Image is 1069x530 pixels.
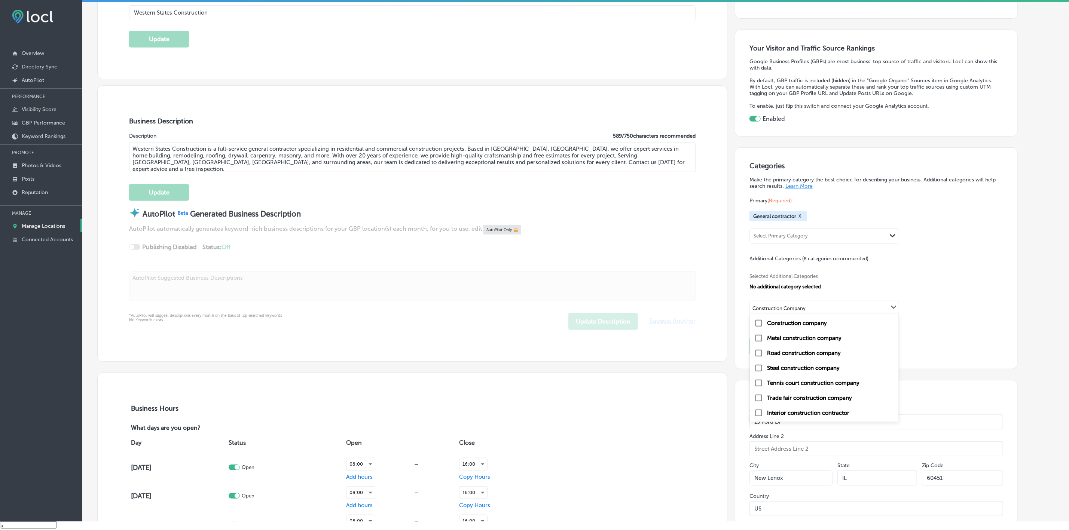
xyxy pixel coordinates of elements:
label: 589 / 750 characters recommended [613,133,696,139]
input: City [749,471,833,485]
label: Steel construction company [767,365,840,371]
p: Make the primary category the best choice for describing your business. Additional categories wil... [749,177,1004,189]
p: Manage Locations [22,223,65,229]
span: Add hours [346,474,373,480]
label: Enabled [763,115,785,122]
div: 16:00 [459,515,487,527]
h4: [DATE] [131,520,227,529]
label: Interior construction contractor [767,410,849,416]
span: Primary [749,197,792,204]
p: To enable, just flip this switch and connect your Google Analytics account. [749,103,1004,109]
span: No additional category selected [749,284,821,289]
button: Update [749,338,809,355]
span: (8 categories recommended) [802,255,868,262]
div: 08:00 [346,458,375,470]
div: 08:00 [346,487,375,499]
input: Street Address Line 2 [749,441,1004,456]
p: Google Business Profiles (GBPs) are most business' top source of traffic and visitors. Locl can s... [749,58,1004,71]
div: — [375,490,457,495]
label: Tennis court construction company [767,380,859,386]
span: Copy Hours [459,474,490,480]
button: X [796,213,803,219]
div: 16:00 [459,487,487,499]
label: Road construction company [767,350,841,356]
img: fda3e92497d09a02dc62c9cd864e3231.png [12,10,53,24]
p: Open [242,465,254,470]
p: Visibility Score [22,106,56,113]
th: Close [457,432,554,453]
h3: Business Hours [129,404,696,413]
p: AutoPilot [22,77,44,83]
h4: [DATE] [131,492,227,500]
input: Zip Code [922,471,1003,485]
img: Beta [175,209,190,216]
th: Status [227,432,344,453]
label: Metal construction company [767,335,842,341]
h3: Categories [749,162,1004,173]
a: Learn More [785,183,813,189]
p: Reputation [22,189,48,196]
button: Update [129,184,189,201]
input: Street Address Line 1 [749,414,1004,429]
th: Day [129,432,227,453]
p: Overview [22,50,44,56]
th: Open [344,432,457,453]
p: Directory Sync [22,64,57,70]
span: Selected Additional Categories [749,273,998,279]
p: Open [242,493,254,499]
p: Keyword Rankings [22,133,65,140]
label: City [749,462,759,469]
span: Add hours [346,502,373,509]
label: Trade fair construction company [767,395,852,401]
label: Description [129,133,156,139]
h3: Business Description [129,117,696,125]
span: Additional Categories [749,255,868,262]
label: Zip Code [922,462,944,469]
p: Connected Accounts [22,236,73,243]
div: Select Primary Category [754,233,808,239]
span: (Required) [767,197,792,204]
label: Country [749,493,1004,499]
label: Address Line 2 [749,433,1004,439]
textarea: Western States Construction is a full-service general contractor specializing in residential and ... [129,142,696,172]
h3: Your Visitor and Traffic Source Rankings [749,44,1004,52]
p: By default, GBP traffic is included (hidden) in the "Google Organic" Sources item in Google Analy... [749,77,1004,96]
input: Enter Location Name [129,5,696,20]
p: What days are you open? [129,425,254,432]
input: NY [837,471,917,485]
button: Update [129,31,189,48]
h4: [DATE] [131,463,227,472]
label: Construction company [767,320,827,327]
input: Country [749,501,1004,516]
span: Copy Hours [459,502,490,509]
label: State [837,462,850,469]
span: General contractor [753,214,796,219]
div: — [375,518,457,524]
div: 16:00 [459,458,487,470]
div: 08:00 [346,515,375,527]
img: autopilot-icon [129,207,140,218]
p: GBP Performance [22,120,65,126]
strong: AutoPilot Generated Business Description [143,209,301,218]
p: Posts [22,176,34,182]
p: Photos & Videos [22,162,61,169]
div: — [375,461,457,467]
